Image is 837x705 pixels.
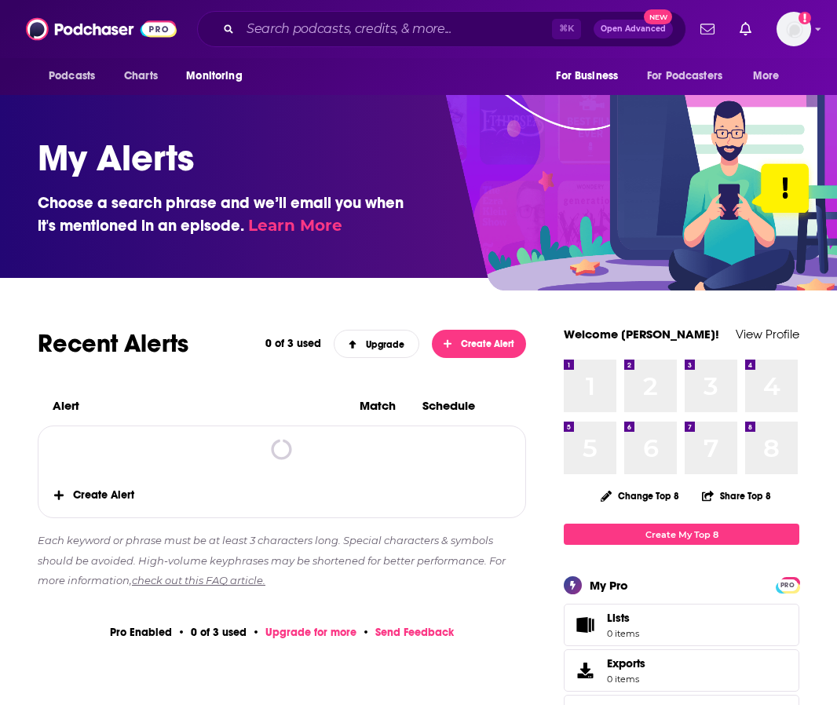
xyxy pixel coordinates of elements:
[694,16,721,42] a: Show notifications dropdown
[564,327,719,342] a: Welcome [PERSON_NAME]!
[777,12,811,46] button: Show profile menu
[564,604,799,646] a: Lists
[375,626,454,639] span: Send Feedback
[556,65,618,87] span: For Business
[591,486,689,506] button: Change Top 8
[777,12,811,46] img: User Profile
[124,65,158,87] span: Charts
[38,61,115,91] button: open menu
[248,216,342,235] a: Learn More
[360,398,410,413] h3: Match
[777,12,811,46] span: Logged in as kbastian
[110,626,172,639] p: Pro Enabled
[644,9,672,24] span: New
[53,398,347,413] h3: Alert
[38,473,525,517] span: Create Alert
[564,649,799,692] a: Exports
[590,578,628,593] div: My Pro
[545,61,638,91] button: open menu
[38,531,526,591] p: Each keyword or phrase must be at least 3 characters long. Special characters & symbols should be...
[647,65,722,87] span: For Podcasters
[607,628,639,639] span: 0 items
[265,626,356,639] a: Upgrade for more
[637,61,745,91] button: open menu
[742,61,799,91] button: open menu
[265,337,321,350] p: 0 of 3 used
[432,330,526,358] button: Create Alert
[552,19,581,39] span: ⌘ K
[607,674,645,685] span: 0 items
[49,65,95,87] span: Podcasts
[38,135,787,181] h1: My Alerts
[191,626,247,639] p: 0 of 3 used
[594,20,673,38] button: Open AdvancedNew
[114,61,167,91] a: Charts
[132,574,265,586] a: check out this FAQ article.
[778,579,797,591] span: PRO
[422,398,485,413] h3: Schedule
[349,339,405,350] span: Upgrade
[38,192,415,237] h3: Choose a search phrase and we’ll email you when it's mentioned in an episode.
[607,656,645,670] span: Exports
[607,611,630,625] span: Lists
[733,16,758,42] a: Show notifications dropdown
[736,327,799,342] a: View Profile
[334,330,420,358] a: Upgrade
[564,524,799,545] a: Create My Top 8
[753,65,780,87] span: More
[569,659,601,681] span: Exports
[175,61,262,91] button: open menu
[26,14,177,44] img: Podchaser - Follow, Share and Rate Podcasts
[701,480,772,511] button: Share Top 8
[444,338,515,349] span: Create Alert
[799,12,811,24] svg: Add a profile image
[38,328,253,359] h2: Recent Alerts
[607,611,639,625] span: Lists
[240,16,552,42] input: Search podcasts, credits, & more...
[778,579,797,590] a: PRO
[601,25,666,33] span: Open Advanced
[186,65,242,87] span: Monitoring
[569,614,601,636] span: Lists
[197,11,686,47] div: Search podcasts, credits, & more...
